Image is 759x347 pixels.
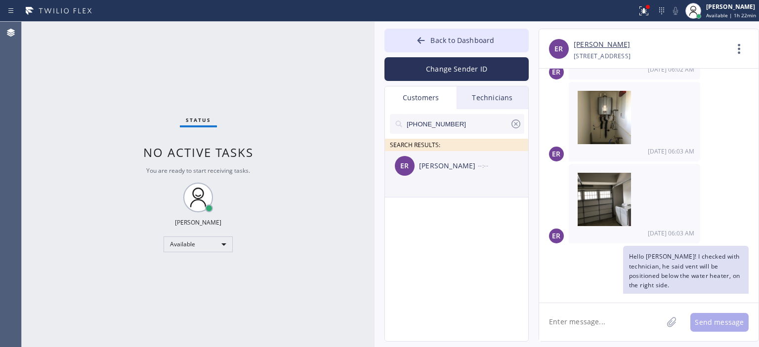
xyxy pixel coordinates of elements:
img: ME5110b7154260a84aee218d71346cbb2d [578,91,631,150]
button: Mute [669,4,682,18]
a: [PERSON_NAME] [574,39,630,50]
span: ER [552,149,560,160]
span: ER [552,231,560,242]
div: 09/17/2025 9:03 AM [569,82,700,161]
div: Technicians [457,86,528,109]
span: ER [400,160,409,172]
span: [DATE] 09:38 PM [685,292,731,301]
span: SEARCH RESULTS: [390,141,440,149]
span: Hello [PERSON_NAME]! I checked with technician, he said vent will be positioned below the water h... [629,252,740,289]
div: 09/17/2025 9:38 AM [623,246,749,307]
span: [DATE] 06:03 AM [648,229,694,237]
span: Back to Dashboard [430,36,494,45]
span: You are ready to start receiving tasks. [146,166,250,175]
span: No active tasks [143,144,253,160]
img: ME2bb87d7616c8d5898f056a4354582645 [578,173,637,226]
input: Search [406,114,510,134]
div: 09/17/2025 9:03 AM [569,164,700,243]
span: [DATE] 06:02 AM [648,65,694,74]
span: Available | 1h 22min [706,12,756,19]
div: --:-- [478,160,529,171]
span: ER [552,67,560,78]
button: Change Sender ID [384,57,529,81]
div: [PERSON_NAME] [175,218,221,227]
button: Send message [690,313,749,332]
div: Customers [385,86,457,109]
button: Back to Dashboard [384,29,529,52]
span: [DATE] 06:03 AM [648,147,694,155]
div: [PERSON_NAME] [706,2,756,11]
span: ER [554,43,563,55]
span: Status [186,116,211,123]
div: [STREET_ADDRESS] [574,50,631,62]
div: [PERSON_NAME] [419,160,478,172]
div: Available [164,236,233,252]
span: [PERSON_NAME] [634,292,680,301]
